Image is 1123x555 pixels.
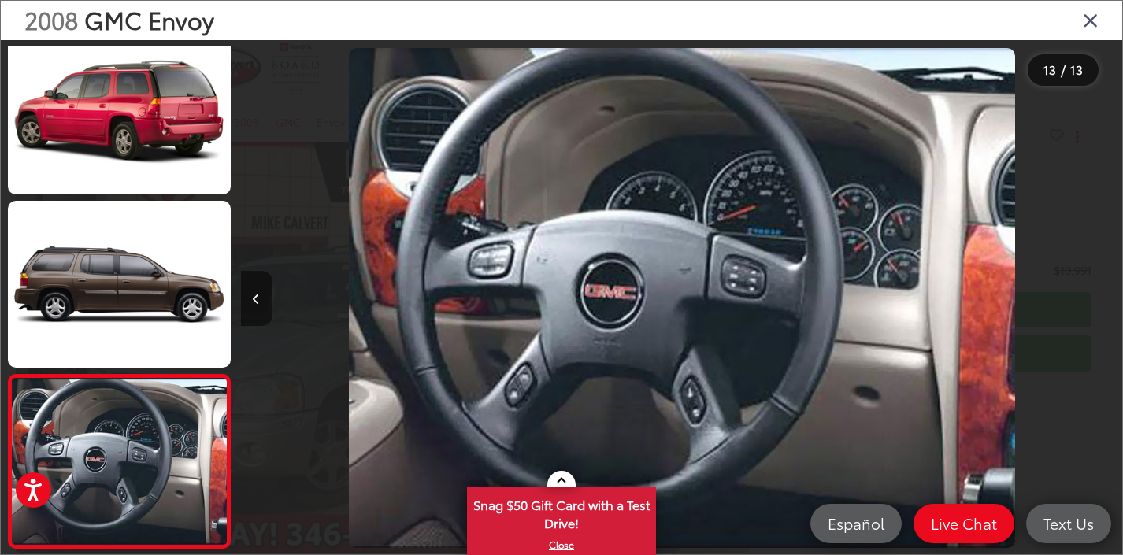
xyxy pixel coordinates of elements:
[6,26,232,196] img: 2008 GMC Envoy SLE
[349,48,1015,548] img: 2008 GMC Envoy SLE
[1070,61,1083,78] span: 13
[1043,61,1056,78] span: 13
[84,2,214,36] span: GMC Envoy
[820,513,892,533] span: Español
[923,513,1005,533] span: Live Chat
[241,271,272,326] button: Previous image
[241,48,1122,548] div: 2008 GMC Envoy SLE 12
[1083,9,1099,30] i: Close gallery
[9,379,228,544] img: 2008 GMC Envoy SLE
[810,504,902,543] a: Español
[6,199,232,369] img: 2008 GMC Envoy SLE
[469,488,654,536] span: Snag $50 Gift Card with a Test Drive!
[1036,513,1102,533] span: Text Us
[1026,504,1111,543] a: Text Us
[1059,65,1067,76] span: /
[24,2,78,36] span: 2008
[914,504,1014,543] a: Live Chat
